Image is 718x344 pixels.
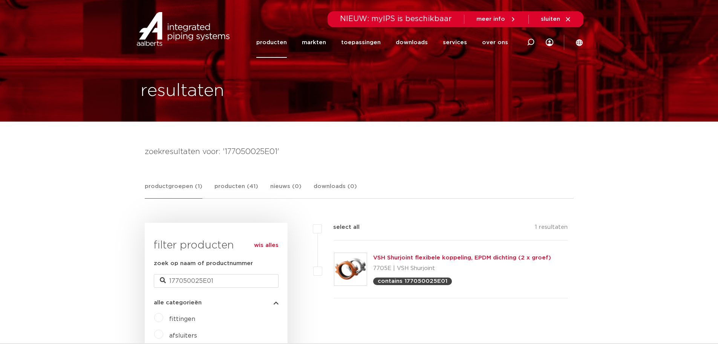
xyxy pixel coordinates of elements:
[270,182,302,198] a: nieuws (0)
[154,259,253,268] label: zoek op naam of productnummer
[476,16,516,23] a: meer info
[322,223,360,232] label: select all
[443,27,467,58] a: services
[256,27,508,58] nav: Menu
[141,79,224,103] h1: resultaten
[396,27,428,58] a: downloads
[145,146,574,158] h4: zoekresultaten voor: '177050025E01'
[256,27,287,58] a: producten
[340,15,452,23] span: NIEUW: myIPS is beschikbaar
[378,278,447,284] p: contains 177050025E01
[169,333,197,339] a: afsluiters
[541,16,571,23] a: sluiten
[341,27,381,58] a: toepassingen
[169,316,195,322] a: fittingen
[546,27,553,58] div: my IPS
[314,182,357,198] a: downloads (0)
[476,16,505,22] span: meer info
[154,238,279,253] h3: filter producten
[373,262,551,275] p: 7705E | VSH Shurjoint
[254,241,279,250] a: wis alles
[334,253,367,285] img: Thumbnail for VSH Shurjoint flexibele koppeling, EPDM dichting (2 x groef)
[302,27,326,58] a: markten
[541,16,560,22] span: sluiten
[535,223,568,234] p: 1 resultaten
[214,182,258,198] a: producten (41)
[145,182,202,199] a: productgroepen (1)
[154,300,202,305] span: alle categorieën
[154,300,279,305] button: alle categorieën
[373,255,551,261] a: VSH Shurjoint flexibele koppeling, EPDM dichting (2 x groef)
[482,27,508,58] a: over ons
[154,274,279,288] input: zoeken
